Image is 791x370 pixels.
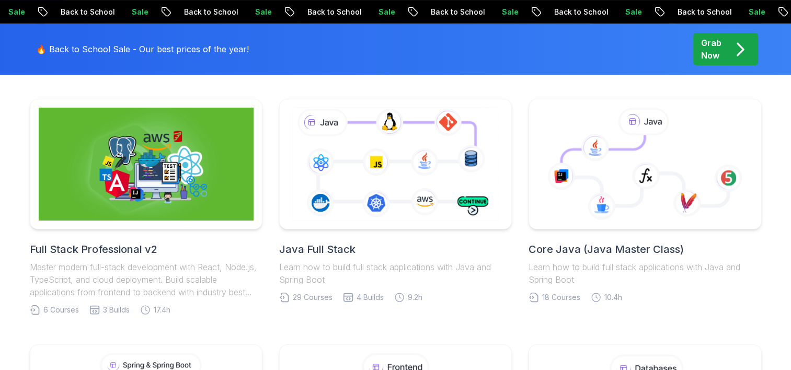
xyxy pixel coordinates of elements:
p: Learn how to build full stack applications with Java and Spring Boot [529,261,761,286]
p: Sale [723,7,756,17]
span: 29 Courses [293,292,333,303]
span: 9.2h [408,292,422,303]
a: Java Full StackLearn how to build full stack applications with Java and Spring Boot29 Courses4 Bu... [279,99,512,303]
p: Back to School [528,7,599,17]
a: Full Stack Professional v2Full Stack Professional v2Master modern full-stack development with Rea... [30,99,262,315]
h2: Java Full Stack [279,242,512,257]
p: Master modern full-stack development with React, Node.js, TypeScript, and cloud deployment. Build... [30,261,262,298]
a: Core Java (Java Master Class)Learn how to build full stack applications with Java and Spring Boot... [529,99,761,303]
p: Sale [106,7,139,17]
h2: Full Stack Professional v2 [30,242,262,257]
span: 3 Builds [103,305,130,315]
span: 4 Builds [357,292,384,303]
span: 10.4h [604,292,622,303]
p: 🔥 Back to School Sale - Our best prices of the year! [36,43,249,55]
img: Full Stack Professional v2 [39,108,254,221]
p: Sale [229,7,262,17]
p: Back to School [158,7,229,17]
p: Sale [599,7,633,17]
p: Learn how to build full stack applications with Java and Spring Boot [279,261,512,286]
p: Sale [352,7,386,17]
p: Back to School [35,7,106,17]
p: Back to School [281,7,352,17]
p: Grab Now [701,37,721,62]
span: 6 Courses [43,305,79,315]
span: 18 Courses [542,292,580,303]
p: Back to School [405,7,476,17]
p: Sale [476,7,509,17]
span: 17.4h [154,305,170,315]
p: Back to School [651,7,723,17]
h2: Core Java (Java Master Class) [529,242,761,257]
